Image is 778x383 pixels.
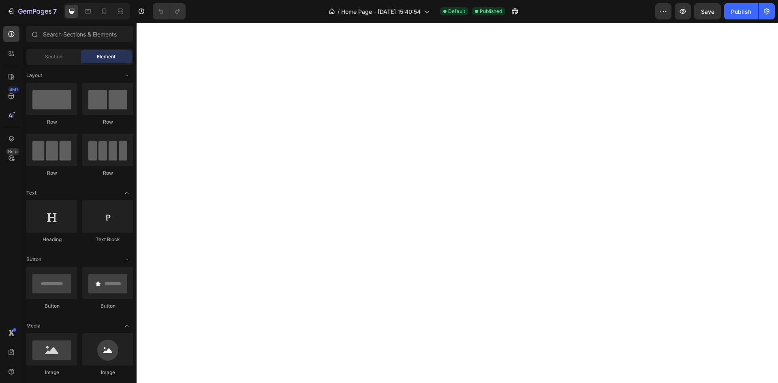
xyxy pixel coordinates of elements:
iframe: Design area [137,23,778,383]
div: Undo/Redo [153,3,186,19]
div: Row [26,118,77,126]
p: 7 [53,6,57,16]
button: Publish [724,3,758,19]
span: Toggle open [120,69,133,82]
div: Image [82,369,133,376]
span: Media [26,322,41,330]
span: Published [480,8,502,15]
button: Save [694,3,721,19]
span: Toggle open [120,186,133,199]
span: Toggle open [120,253,133,266]
div: 450 [8,86,19,93]
div: Button [82,302,133,310]
div: Button [26,302,77,310]
div: Beta [6,148,19,155]
span: Save [701,8,714,15]
div: Row [82,169,133,177]
span: Element [97,53,115,60]
button: 7 [3,3,60,19]
div: Row [82,118,133,126]
span: Text [26,189,36,197]
span: Toggle open [120,319,133,332]
input: Search Sections & Elements [26,26,133,42]
span: Button [26,256,41,263]
div: Row [26,169,77,177]
div: Text Block [82,236,133,243]
div: Publish [731,7,751,16]
div: Image [26,369,77,376]
div: Heading [26,236,77,243]
span: Default [448,8,465,15]
span: / [338,7,340,16]
span: Section [45,53,62,60]
span: Home Page - [DATE] 15:40:54 [341,7,421,16]
span: Layout [26,72,42,79]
